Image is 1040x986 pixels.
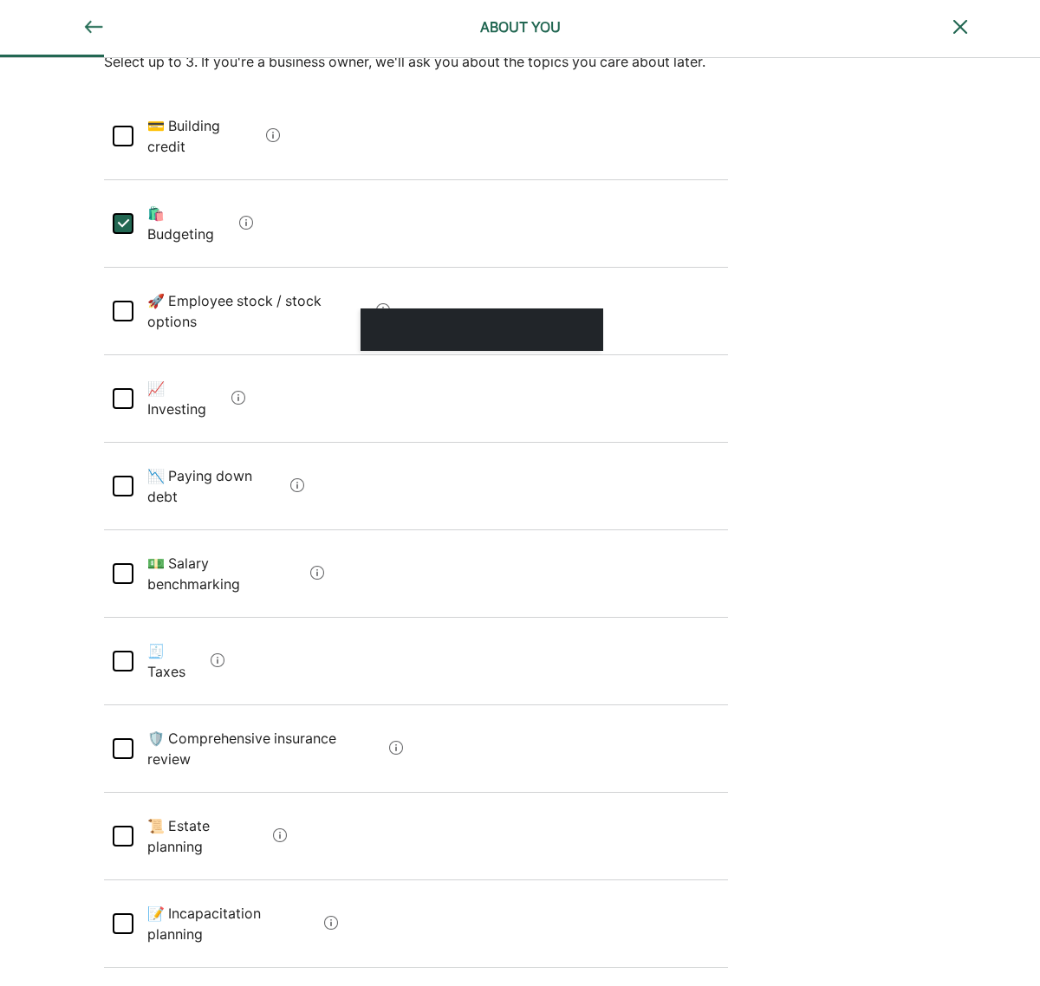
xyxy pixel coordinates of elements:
div: 💳 Building credit [133,101,259,171]
div: 🧾 Taxes [133,626,204,696]
div: 🛍️ Budgeting [133,189,232,258]
div: 🚀 Employee stock / stock options [133,276,369,346]
div: Select up to 3. If you're a business owner, we'll ask you about the topics you care about later. [104,51,728,72]
div: 🛡️ Comprehensive insurance review [133,714,382,783]
div: 📜 Estate planning [133,801,266,871]
div: 📉 Paying down debt [133,451,283,521]
div: ABOUT YOU [371,16,668,37]
div: 📈 Investing [133,364,224,433]
div: L [112,212,133,233]
div: 💵 Salary benchmarking [133,539,303,608]
div: 📝 Incapacitation planning [133,889,317,958]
